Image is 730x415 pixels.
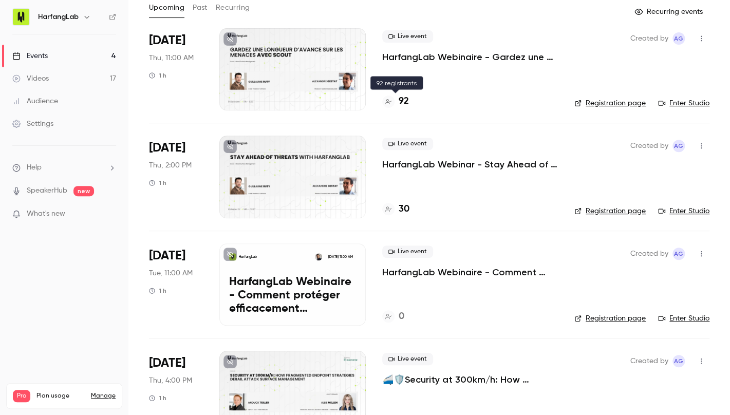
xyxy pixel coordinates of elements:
[674,248,683,260] span: AG
[382,373,558,386] a: 🚄🛡️Security at 300km/h: How Fragmented Endpoint Strategies Derail Attack Surface Management ?
[382,158,558,171] a: HarfangLab Webinar - Stay Ahead of Threats with HarfangLab Scout
[229,276,356,315] p: HarfangLab Webinaire - Comment protéger efficacement l’enseignement supérieur contre les cyberatt...
[12,96,58,106] div: Audience
[382,310,404,324] a: 0
[149,248,185,264] span: [DATE]
[382,30,433,43] span: Live event
[658,313,709,324] a: Enter Studio
[672,355,685,367] span: Alexandre Gestat
[382,353,433,365] span: Live event
[38,12,79,22] h6: HarfangLab
[382,246,433,258] span: Live event
[574,206,646,216] a: Registration page
[674,32,683,45] span: AG
[149,28,203,110] div: Oct 9 Thu, 11:00 AM (Europe/Paris)
[325,253,355,260] span: [DATE] 11:00 AM
[149,140,185,156] span: [DATE]
[574,98,646,108] a: Registration page
[630,248,668,260] span: Created by
[149,179,166,187] div: 1 h
[382,266,558,278] a: HarfangLab Webinaire - Comment protéger efficacement l’enseignement supérieur contre les cyberatt...
[574,313,646,324] a: Registration page
[219,243,366,326] a: HarfangLab Webinaire - Comment protéger efficacement l’enseignement supérieur contre les cyberatt...
[382,95,409,108] a: 92
[382,51,558,63] a: HarfangLab Webinaire - Gardez une longueur d’avance sur les menaces avec HarfangLab Scout
[12,73,49,84] div: Videos
[12,51,48,61] div: Events
[36,392,85,400] span: Plan usage
[674,355,683,367] span: AG
[658,206,709,216] a: Enter Studio
[672,32,685,45] span: Alexandre Gestat
[27,162,42,173] span: Help
[12,162,116,173] li: help-dropdown-opener
[13,9,29,25] img: HarfangLab
[12,119,53,129] div: Settings
[27,209,65,219] span: What's new
[630,140,668,152] span: Created by
[399,202,409,216] h4: 30
[149,32,185,49] span: [DATE]
[149,375,192,386] span: Thu, 4:00 PM
[91,392,116,400] a: Manage
[382,138,433,150] span: Live event
[149,136,203,218] div: Oct 9 Thu, 2:00 PM (Europe/Paris)
[149,160,192,171] span: Thu, 2:00 PM
[73,186,94,196] span: new
[630,32,668,45] span: Created by
[149,243,203,326] div: Oct 21 Tue, 11:00 AM (Europe/Paris)
[27,185,67,196] a: SpeakerHub
[149,268,193,278] span: Tue, 11:00 AM
[658,98,709,108] a: Enter Studio
[399,95,409,108] h4: 92
[315,253,322,260] img: Florian Le Roux
[674,140,683,152] span: AG
[149,53,194,63] span: Thu, 11:00 AM
[672,248,685,260] span: Alexandre Gestat
[630,4,709,20] button: Recurring events
[239,254,257,259] p: HarfangLab
[382,202,409,216] a: 30
[149,355,185,371] span: [DATE]
[672,140,685,152] span: Alexandre Gestat
[104,210,116,219] iframe: Noticeable Trigger
[149,287,166,295] div: 1 h
[149,394,166,402] div: 1 h
[630,355,668,367] span: Created by
[13,390,30,402] span: Pro
[399,310,404,324] h4: 0
[149,71,166,80] div: 1 h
